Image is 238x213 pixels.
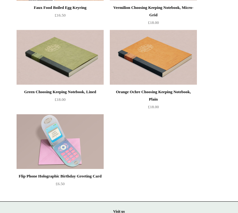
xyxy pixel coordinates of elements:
[110,30,197,85] img: Orange Ochre Choosing Keeping Notebook, Plain
[148,105,159,109] span: £18.00
[110,4,197,29] a: Vermilion Choosing Keeping Notebook, Micro-Grid £18.00
[17,173,104,198] a: Flip Phone Holographic Birthday Greeting Card £6.50
[17,114,104,169] img: Flip Phone Holographic Birthday Greeting Card
[18,173,102,180] div: Flip Phone Holographic Birthday Greeting Card
[17,114,104,169] a: Flip Phone Holographic Birthday Greeting Card Flip Phone Holographic Birthday Greeting Card
[111,88,195,103] div: Orange Ochre Choosing Keeping Notebook, Plain
[17,88,104,113] a: Green Choosing Keeping Notebook, Lined £18.00
[148,20,159,25] span: £18.00
[18,4,102,11] div: Faux Food Boiled Egg Keyring
[111,4,195,19] div: Vermilion Choosing Keeping Notebook, Micro-Grid
[17,4,104,29] a: Faux Food Boiled Egg Keyring £16.50
[56,181,64,186] span: £6.50
[17,30,104,85] img: Green Choosing Keeping Notebook, Lined
[110,30,197,85] a: Orange Ochre Choosing Keeping Notebook, Plain Orange Ochre Choosing Keeping Notebook, Plain
[55,97,66,102] span: £18.00
[18,88,102,96] div: Green Choosing Keeping Notebook, Lined
[55,13,66,17] span: £16.50
[17,30,104,85] a: Green Choosing Keeping Notebook, Lined Green Choosing Keeping Notebook, Lined
[110,88,197,113] a: Orange Ochre Choosing Keeping Notebook, Plain £18.00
